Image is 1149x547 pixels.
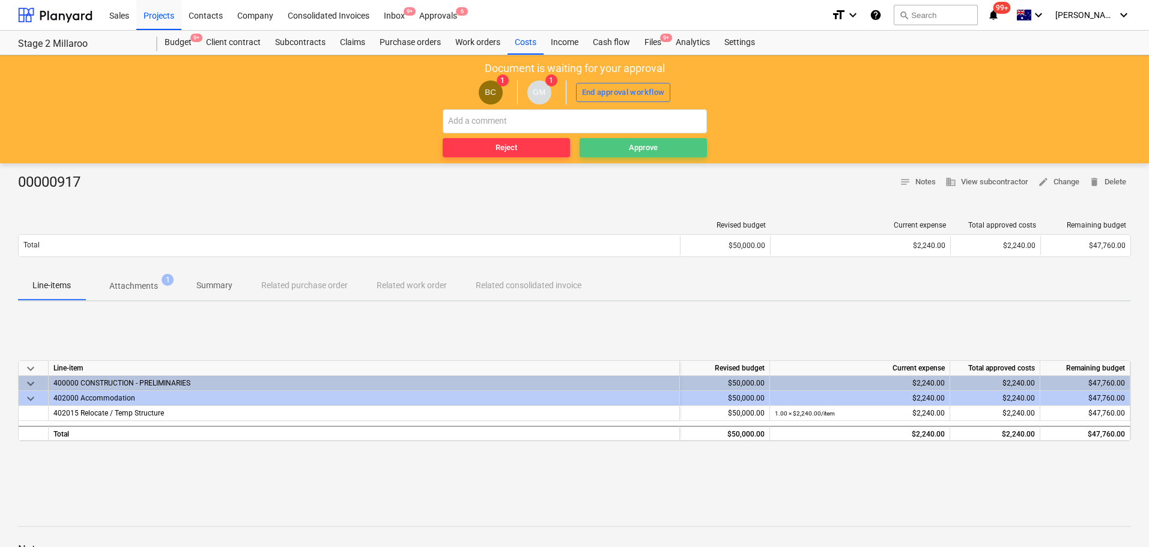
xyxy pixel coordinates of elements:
[775,410,835,417] small: 1.00 × $2,240.00 / item
[629,141,658,155] div: Approve
[508,31,544,55] a: Costs
[199,31,268,55] a: Client contract
[456,7,468,16] span: 6
[950,236,1040,255] div: $2,240.00
[190,34,202,42] span: 9+
[582,86,665,100] div: End approval workflow
[685,221,766,229] div: Revised budget
[1089,489,1149,547] iframe: Chat Widget
[775,376,945,391] div: $2,240.00
[956,221,1036,229] div: Total approved costs
[1040,361,1130,376] div: Remaining budget
[950,426,1040,441] div: $2,240.00
[717,31,762,55] a: Settings
[993,2,1011,14] span: 99+
[485,61,665,76] p: Document is waiting for your approval
[372,31,448,55] div: Purchase orders
[1117,8,1131,22] i: keyboard_arrow_down
[668,31,717,55] a: Analytics
[1038,175,1079,189] span: Change
[775,241,945,250] div: $2,240.00
[941,173,1033,192] button: View subcontractor
[496,141,517,155] div: Reject
[775,427,945,442] div: $2,240.00
[268,31,333,55] div: Subcontracts
[680,361,770,376] div: Revised budget
[404,7,416,16] span: 9+
[870,8,882,22] i: Knowledge base
[497,74,509,86] span: 1
[527,80,551,104] div: Geoff Morley
[950,376,1040,391] div: $2,240.00
[775,391,945,406] div: $2,240.00
[479,80,503,104] div: Billy Campbell
[846,8,860,22] i: keyboard_arrow_down
[900,175,936,189] span: Notes
[23,376,38,391] span: keyboard_arrow_down
[1031,8,1046,22] i: keyboard_arrow_down
[895,173,941,192] button: Notes
[157,31,199,55] a: Budget9+
[637,31,668,55] div: Files
[53,391,675,405] div: 402000 Accommodation
[1040,426,1130,441] div: $47,760.00
[443,109,707,133] input: Add a comment
[485,88,496,97] span: BC
[950,391,1040,406] div: $2,240.00
[1084,173,1131,192] button: Delete
[533,88,545,97] span: GM
[53,409,164,417] span: 402015 Relocate / Temp Structure
[680,391,770,406] div: $50,000.00
[49,361,680,376] div: Line-item
[545,74,557,86] span: 1
[18,38,143,50] div: Stage 2 Millaroo
[586,31,637,55] a: Cash flow
[637,31,668,55] a: Files9+
[900,177,911,187] span: notes
[49,426,680,441] div: Total
[1033,173,1084,192] button: Change
[1089,241,1126,250] span: $47,760.00
[680,426,770,441] div: $50,000.00
[32,279,71,292] p: Line-items
[1046,221,1126,229] div: Remaining budget
[196,279,232,292] p: Summary
[894,5,978,25] button: Search
[945,175,1028,189] span: View subcontractor
[831,8,846,22] i: format_size
[899,10,909,20] span: search
[23,391,38,406] span: keyboard_arrow_down
[53,376,675,390] div: 400000 CONSTRUCTION - PRELIMINARIES
[1038,177,1049,187] span: edit
[1089,175,1126,189] span: Delete
[1040,391,1130,406] div: $47,760.00
[544,31,586,55] a: Income
[680,376,770,391] div: $50,000.00
[770,361,950,376] div: Current expense
[162,274,174,286] span: 1
[1040,376,1130,391] div: $47,760.00
[1002,409,1035,417] span: $2,240.00
[109,280,158,292] p: Attachments
[680,236,770,255] div: $50,000.00
[680,406,770,421] div: $50,000.00
[950,361,1040,376] div: Total approved costs
[580,138,707,157] button: Approve
[333,31,372,55] a: Claims
[18,173,90,192] div: 00000917
[448,31,508,55] a: Work orders
[576,83,671,102] button: End approval workflow
[1055,10,1115,20] span: [PERSON_NAME]
[987,8,999,22] i: notifications
[1089,177,1100,187] span: delete
[945,177,956,187] span: business
[23,361,38,376] span: keyboard_arrow_down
